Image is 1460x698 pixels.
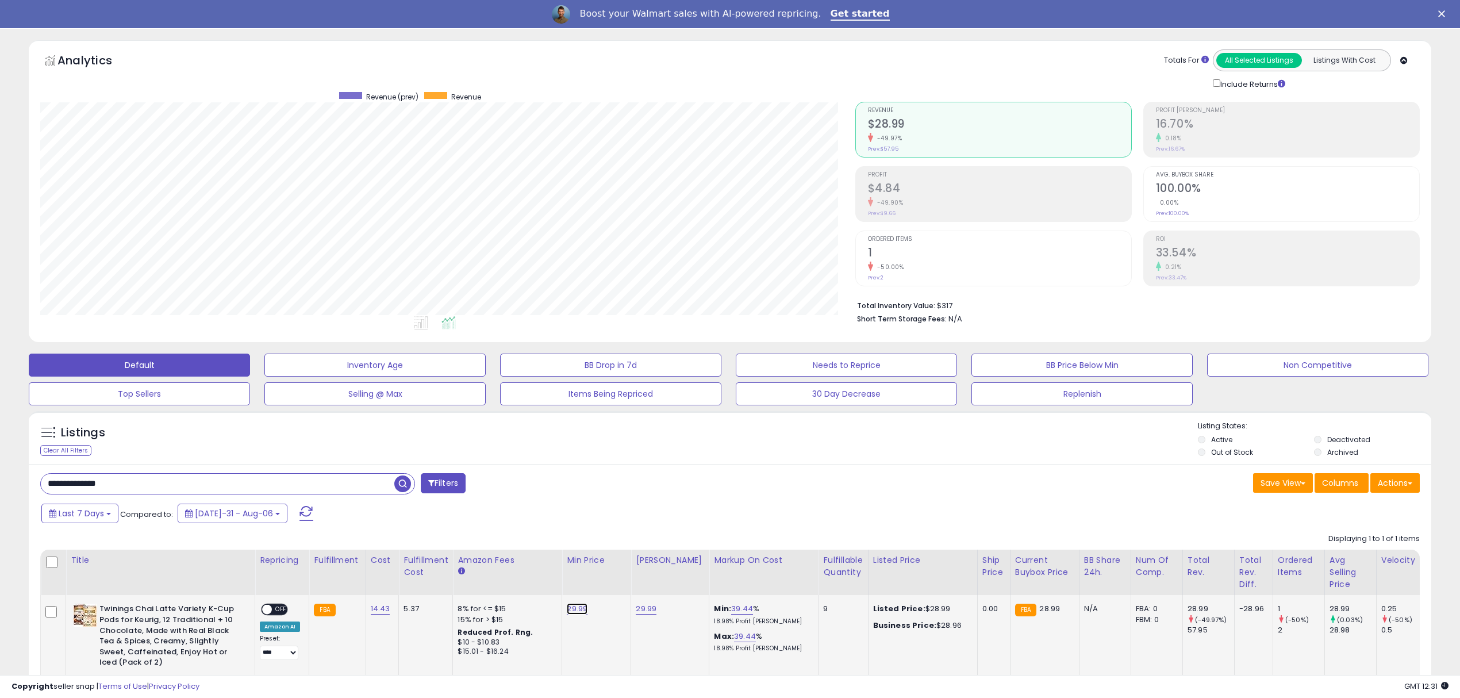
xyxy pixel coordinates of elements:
button: BB Drop in 7d [500,354,721,377]
div: Preset: [260,635,300,661]
button: Top Sellers [29,382,250,405]
div: 9 [823,604,859,614]
span: [DATE]-31 - Aug-06 [195,508,273,519]
b: Max: [714,631,734,642]
th: The percentage added to the cost of goods (COGS) that forms the calculator for Min & Max prices. [709,550,819,595]
b: Twinings Chai Latte Variety K-Cup Pods for Keurig, 12 Traditional + 10 Chocolate, Made with Real ... [99,604,239,670]
button: Listings With Cost [1301,53,1387,68]
b: Listed Price: [873,603,925,614]
button: All Selected Listings [1216,53,1302,68]
div: Ship Price [982,554,1005,578]
span: Columns [1322,477,1358,489]
div: FBA: 0 [1136,604,1174,614]
div: [PERSON_NAME] [636,554,704,566]
span: Profit [868,172,1131,178]
small: (-49.97%) [1195,615,1227,624]
b: Total Inventory Value: [857,301,935,310]
span: 2025-08-15 12:31 GMT [1404,681,1449,692]
div: FBM: 0 [1136,615,1174,625]
button: Last 7 Days [41,504,118,523]
span: Revenue [451,92,481,102]
b: Min: [714,603,731,614]
small: Prev: 2 [868,274,883,281]
small: FBA [1015,604,1036,616]
div: % [714,604,809,625]
a: 39.44 [734,631,756,642]
div: Totals For [1164,55,1209,66]
button: Default [29,354,250,377]
div: Amazon Fees [458,554,557,566]
div: seller snap | | [11,681,199,692]
small: 0.00% [1156,198,1179,207]
small: 0.18% [1161,134,1182,143]
div: Displaying 1 to 1 of 1 items [1328,534,1420,544]
h2: $4.84 [868,182,1131,197]
div: Fulfillment [314,554,360,566]
button: Inventory Age [264,354,486,377]
b: Reduced Prof. Rng. [458,627,533,637]
b: Business Price: [873,620,936,631]
label: Deactivated [1327,435,1370,444]
div: 2 [1278,625,1324,635]
a: Terms of Use [98,681,147,692]
div: Boost your Walmart sales with AI-powered repricing. [579,8,821,20]
div: Fulfillment Cost [404,554,448,578]
div: 5.37 [404,604,444,614]
small: Prev: $9.66 [868,210,896,217]
div: Num of Comp. [1136,554,1178,578]
div: $10 - $10.83 [458,638,553,647]
div: Listed Price [873,554,973,566]
div: 28.98 [1330,625,1376,635]
div: 8% for <= $15 [458,604,553,614]
div: 57.95 [1188,625,1234,635]
div: -28.96 [1239,604,1264,614]
img: 516VAzlhyXL._SL40_.jpg [74,604,97,627]
span: Ordered Items [868,236,1131,243]
div: Clear All Filters [40,445,91,456]
span: Profit [PERSON_NAME] [1156,108,1419,114]
button: Filters [421,473,466,493]
div: Fulfillable Quantity [823,554,863,578]
button: BB Price Below Min [971,354,1193,377]
div: Avg Selling Price [1330,554,1371,590]
strong: Copyright [11,681,53,692]
div: Repricing [260,554,304,566]
span: OFF [272,605,290,615]
h2: 100.00% [1156,182,1419,197]
label: Active [1211,435,1232,444]
a: Get started [831,8,890,21]
label: Out of Stock [1211,447,1253,457]
small: -50.00% [873,263,904,271]
span: Compared to: [120,509,173,520]
h5: Analytics [57,52,135,71]
b: Short Term Storage Fees: [857,314,947,324]
div: Total Rev. [1188,554,1230,578]
div: 15% for > $15 [458,615,553,625]
div: Total Rev. Diff. [1239,554,1268,590]
p: Listing States: [1198,421,1431,432]
div: BB Share 24h. [1084,554,1126,578]
h5: Listings [61,425,105,441]
small: Prev: $57.95 [868,145,898,152]
a: 39.44 [731,603,753,615]
span: 28.99 [1039,603,1060,614]
div: Min Price [567,554,626,566]
small: -49.97% [873,134,902,143]
p: 18.98% Profit [PERSON_NAME] [714,645,809,653]
small: Prev: 33.47% [1156,274,1186,281]
button: Actions [1370,473,1420,493]
div: Current Buybox Price [1015,554,1074,578]
h2: 33.54% [1156,246,1419,262]
div: Velocity [1381,554,1423,566]
small: Amazon Fees. [458,566,464,577]
button: Columns [1315,473,1369,493]
div: 28.99 [1188,604,1234,614]
div: Ordered Items [1278,554,1320,578]
div: 0.00 [982,604,1001,614]
small: Prev: 100.00% [1156,210,1189,217]
h2: 16.70% [1156,117,1419,133]
div: Title [71,554,250,566]
small: Prev: 16.67% [1156,145,1185,152]
div: % [714,631,809,653]
label: Archived [1327,447,1358,457]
